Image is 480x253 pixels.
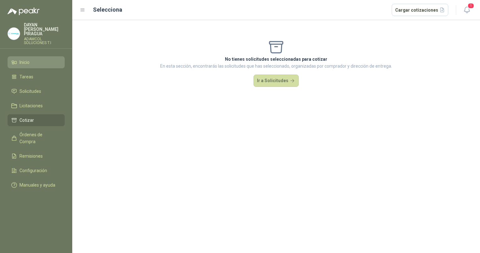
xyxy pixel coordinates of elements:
[8,150,65,162] a: Remisiones
[8,179,65,191] a: Manuales y ayuda
[19,59,30,66] span: Inicio
[19,88,41,95] span: Solicitudes
[8,114,65,126] a: Cotizar
[8,129,65,148] a: Órdenes de Compra
[24,23,65,36] p: DAYAN [PERSON_NAME] PIRAGUA
[392,4,449,16] button: Cargar cotizaciones
[93,5,122,14] h2: Selecciona
[160,56,392,63] p: No tienes solicitudes seleccionadas para cotizar
[8,100,65,112] a: Licitaciones
[8,8,40,15] img: Logo peakr
[19,117,34,124] span: Cotizar
[254,75,299,87] button: Ir a Solicitudes
[19,182,55,188] span: Manuales y ayuda
[8,85,65,97] a: Solicitudes
[19,153,43,160] span: Remisiones
[8,56,65,68] a: Inicio
[19,73,33,80] span: Tareas
[8,28,20,40] img: Company Logo
[19,131,59,145] span: Órdenes de Compra
[461,4,472,16] button: 1
[8,165,65,177] a: Configuración
[467,3,474,9] span: 1
[19,167,47,174] span: Configuración
[8,71,65,83] a: Tareas
[19,102,43,109] span: Licitaciones
[24,37,65,45] p: ADAMCOL SOLUCIONES T.I
[160,63,392,70] p: En esta sección, encontrarás las solicitudes que has seleccionado, organizadas por comprador y di...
